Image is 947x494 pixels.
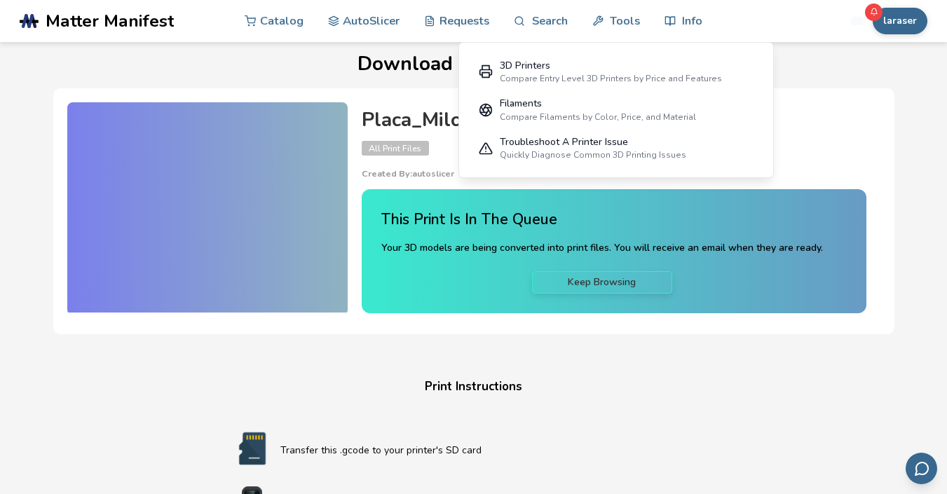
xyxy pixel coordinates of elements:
p: Created By: autoslicer [362,169,866,179]
div: 3D Printers [500,60,722,71]
a: FilamentsCompare Filaments by Color, Price, and Material [469,91,763,130]
div: Filaments [500,98,696,109]
p: Transfer this .gcode to your printer's SD card [280,443,723,458]
p: Your 3D models are being converted into print files. You will receive an email when they are ready. [381,240,823,256]
div: Quickly Diagnose Common 3D Printing Issues [500,150,686,160]
h4: Print Instructions [207,376,740,398]
a: Keep Browsing [532,271,672,294]
button: Send feedback via email [906,453,937,484]
h4: This Print Is In The Queue [381,209,823,231]
button: laraser [873,8,927,34]
div: Compare Entry Level 3D Printers by Price and Features [500,74,722,83]
div: Troubleshoot A Printer Issue [500,137,686,148]
h4: Placa_Milo [362,109,866,131]
div: Compare Filaments by Color, Price, and Material [500,112,696,122]
span: Matter Manifest [46,11,174,31]
h1: Download Your Print File [20,53,927,75]
img: SD card [224,431,280,466]
a: Troubleshoot A Printer IssueQuickly Diagnose Common 3D Printing Issues [469,129,763,167]
a: 3D PrintersCompare Entry Level 3D Printers by Price and Features [469,53,763,91]
span: All Print Files [362,141,429,156]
